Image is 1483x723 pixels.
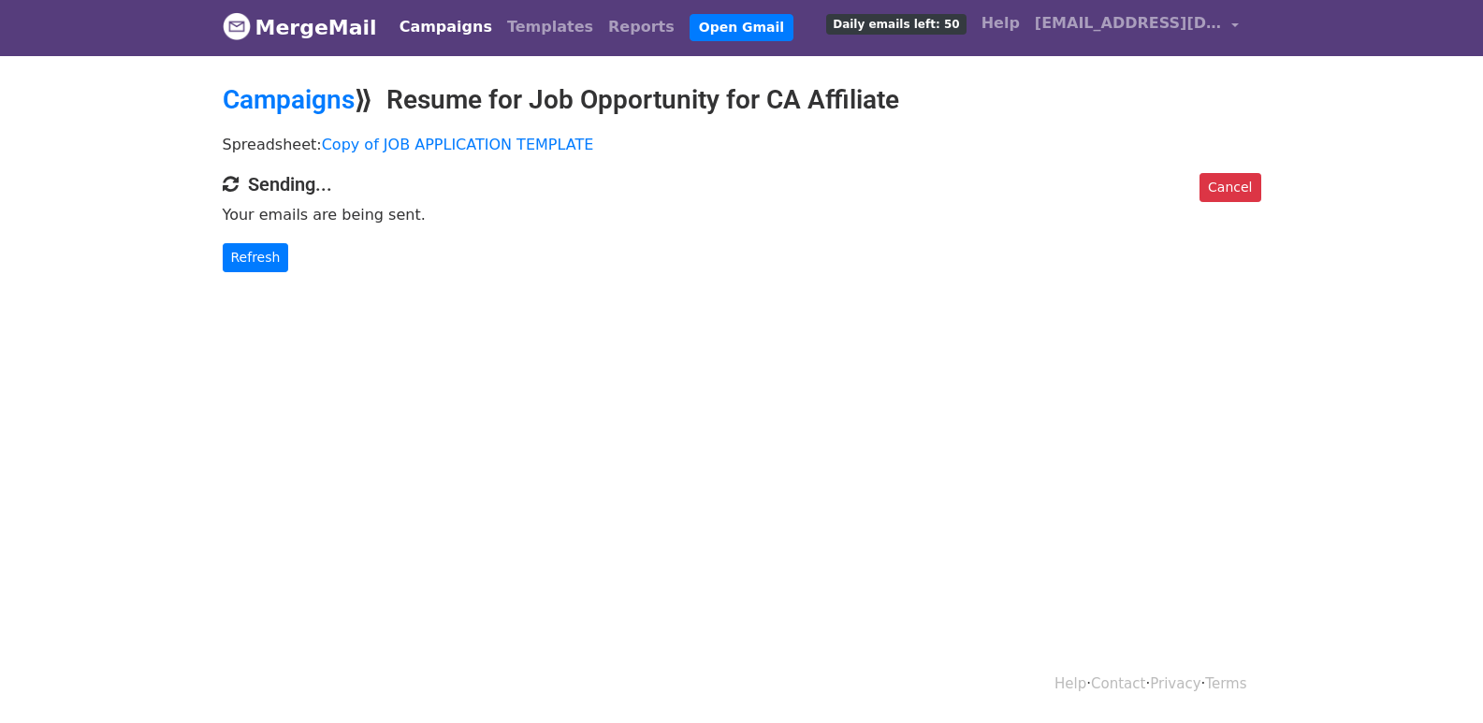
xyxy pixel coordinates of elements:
a: Help [974,5,1027,42]
a: Reports [601,8,682,46]
a: Cancel [1199,173,1260,202]
a: Open Gmail [690,14,793,41]
a: Privacy [1150,675,1200,692]
a: Daily emails left: 50 [819,5,973,42]
a: Templates [500,8,601,46]
a: Terms [1205,675,1246,692]
a: Refresh [223,243,289,272]
a: Contact [1091,675,1145,692]
div: · · · [209,645,1275,723]
a: Campaigns [223,84,355,115]
a: MergeMail [223,7,377,47]
a: Help [1054,675,1086,692]
iframe: Chat Widget [1389,633,1483,723]
a: [EMAIL_ADDRESS][DOMAIN_NAME] [1027,5,1246,49]
span: [EMAIL_ADDRESS][DOMAIN_NAME] [1035,12,1222,35]
a: Campaigns [392,8,500,46]
a: Copy of JOB APPLICATION TEMPLATE [322,136,594,153]
span: Daily emails left: 50 [826,14,966,35]
p: Your emails are being sent. [223,205,1261,224]
p: Spreadsheet: [223,135,1261,154]
h2: ⟫ Resume for Job Opportunity for CA Affiliate [223,84,1261,116]
img: MergeMail logo [223,12,251,40]
h4: Sending... [223,173,1261,195]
